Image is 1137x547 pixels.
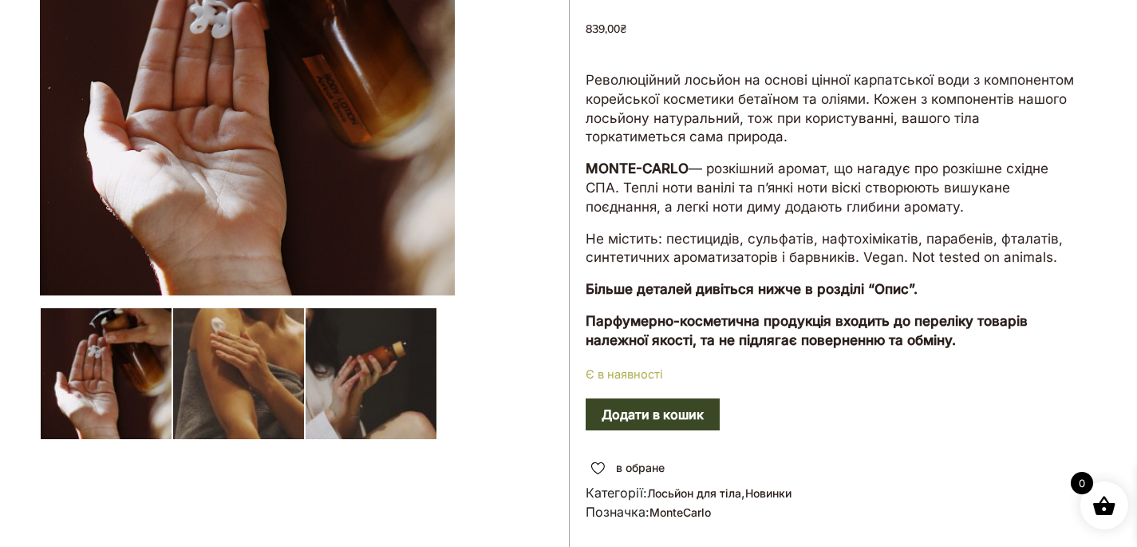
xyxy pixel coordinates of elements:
[586,398,720,430] button: Додати в кошик
[586,281,918,297] strong: Більше деталей дивіться нижче в розділі “Опис”.
[586,71,1082,147] p: Революційний лосьйон на основі цінної карпатської води з компонентом корейської косметики бетаїно...
[586,230,1082,268] p: Не містить: пестицидів, сульфатів, нафтохімікатів, парабенів, фталатів, синтетичних ароматизаторі...
[586,160,1082,216] p: — розкішний аромат, що нагадує про розкішне східне СПА. Теплі ноти ванілі та п’янкі ноти віскі ст...
[647,486,741,500] a: Лосьйон для тіла
[620,22,626,36] span: ₴
[616,459,665,476] span: в обране
[649,505,711,519] a: MonteCarlo
[586,161,689,176] strong: MONTE-CARLO
[586,502,1082,521] span: Позначка:
[591,462,605,475] img: unfavourite.svg
[586,313,1028,348] strong: Парфумерно-косметична продукція входить до переліку товарів належної якості, та не підлягає повер...
[586,483,1082,502] span: Категорії: ,
[745,486,792,500] a: Новинки
[570,365,1098,385] p: Є в наявності
[586,22,626,36] bdi: 839,00
[586,459,670,476] a: в обране
[1071,472,1093,494] span: 0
